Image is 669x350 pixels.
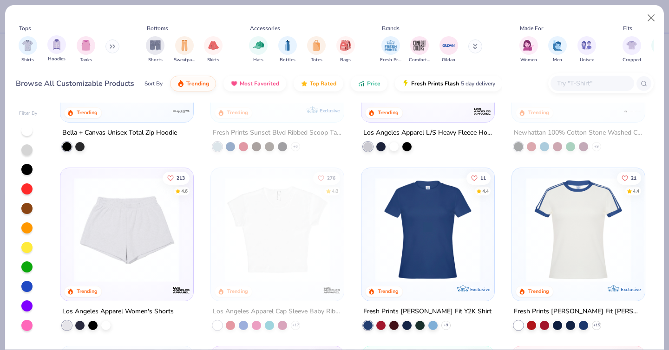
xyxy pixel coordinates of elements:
[442,39,456,52] img: Gildan Image
[292,322,299,328] span: + 17
[623,36,641,64] button: filter button
[174,57,195,64] span: Sweatpants
[322,280,341,299] img: Los Angeles Apparel logo
[340,57,351,64] span: Bags
[643,9,660,27] button: Close
[470,286,490,292] span: Exclusive
[179,40,190,51] img: Sweatpants Image
[146,36,164,64] div: filter for Shorts
[409,57,430,64] span: Comfort Colors
[409,36,430,64] div: filter for Comfort Colors
[253,40,264,51] img: Hats Image
[148,57,163,64] span: Shorts
[313,171,340,184] button: Like
[371,177,485,282] img: 6a9a0a85-ee36-4a89-9588-981a92e8a910
[380,36,401,64] button: filter button
[552,40,563,51] img: Men Image
[520,24,543,32] div: Made For
[521,177,636,282] img: e5540c4d-e74a-4e58-9a52-192fe86bec9f
[307,36,326,64] div: filter for Totes
[442,57,455,64] span: Gildan
[485,177,599,282] img: 3fc92740-5882-4e3e-bee8-f78ba58ba36d
[351,76,387,91] button: Price
[62,305,174,317] div: Los Angeles Apparel Women's Shorts
[186,80,209,87] span: Trending
[19,36,37,64] button: filter button
[519,36,538,64] button: filter button
[47,36,66,64] button: filter button
[249,36,268,64] button: filter button
[311,57,322,64] span: Totes
[334,177,449,282] img: f2b333be-1c19-4d0f-b003-dae84be201f4
[282,40,293,51] img: Bottles Image
[170,76,216,91] button: Trending
[146,36,164,64] button: filter button
[47,35,66,63] div: filter for Hoodies
[52,39,62,50] img: Hoodies Image
[213,127,342,138] div: Fresh Prints Sunset Blvd Ribbed Scoop Tank Top
[380,57,401,64] span: Fresh Prints
[294,76,343,91] button: Top Rated
[466,171,491,184] button: Like
[520,57,537,64] span: Women
[278,36,297,64] button: filter button
[620,286,640,292] span: Exclusive
[150,40,161,51] img: Shorts Image
[553,57,562,64] span: Men
[439,36,458,64] button: filter button
[70,177,184,282] img: 0f9e37c5-2c60-4d00-8ff5-71159717a189
[363,305,492,317] div: Fresh Prints [PERSON_NAME] Fit Y2K Shirt
[633,188,639,194] div: 4.4
[402,80,409,87] img: flash.gif
[367,80,380,87] span: Price
[482,188,489,194] div: 4.4
[204,36,223,64] button: filter button
[519,36,538,64] div: filter for Women
[16,78,134,89] div: Browse All Customizable Products
[22,40,33,51] img: Shirts Image
[626,40,637,51] img: Cropped Image
[382,24,400,32] div: Brands
[182,188,188,194] div: 4.6
[19,36,37,64] div: filter for Shirts
[439,36,458,64] div: filter for Gildan
[623,24,632,32] div: Fits
[62,127,177,138] div: Bella + Canvas Unisex Total Zip Hoodie
[250,24,280,32] div: Accessories
[384,39,398,52] img: Fresh Prints Image
[623,57,641,64] span: Cropped
[163,171,190,184] button: Like
[301,80,308,87] img: TopRated.gif
[336,36,355,64] div: filter for Bags
[623,102,642,120] img: Newhattan logo
[461,78,495,89] span: 5 day delivery
[444,322,448,328] span: + 9
[580,57,594,64] span: Unisex
[174,36,195,64] div: filter for Sweatpants
[207,57,219,64] span: Skirts
[320,107,340,113] span: Exclusive
[144,79,163,88] div: Sort By
[172,280,190,299] img: Los Angeles Apparel logo
[380,36,401,64] div: filter for Fresh Prints
[80,57,92,64] span: Tanks
[278,36,297,64] div: filter for Bottles
[19,24,31,32] div: Tops
[307,36,326,64] button: filter button
[147,24,168,32] div: Bottoms
[617,171,641,184] button: Like
[593,322,600,328] span: + 15
[514,127,643,138] div: Newhattan 100% Cotton Stone Washed Cap
[411,80,459,87] span: Fresh Prints Flash
[473,102,492,120] img: Los Angeles Apparel logo
[77,36,95,64] button: filter button
[223,76,286,91] button: Most Favorited
[409,36,430,64] button: filter button
[208,40,219,51] img: Skirts Image
[581,40,592,51] img: Unisex Image
[548,36,567,64] div: filter for Men
[480,175,486,180] span: 11
[310,80,336,87] span: Top Rated
[631,175,636,180] span: 21
[280,57,295,64] span: Bottles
